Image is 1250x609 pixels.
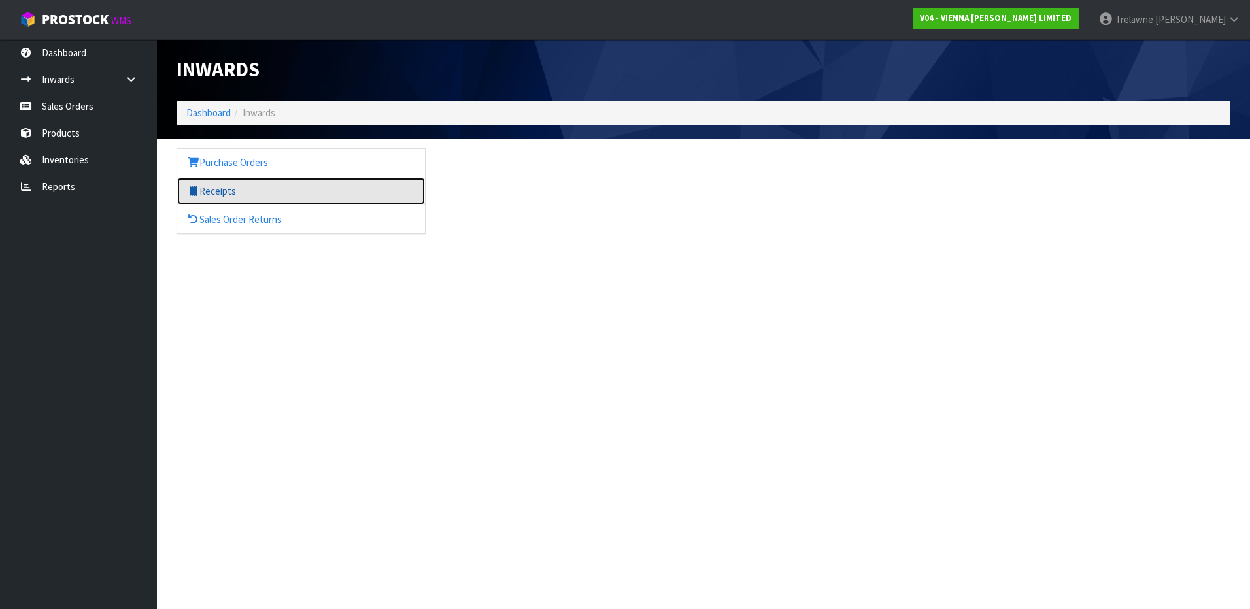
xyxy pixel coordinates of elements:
[177,206,425,233] a: Sales Order Returns
[1115,13,1153,25] span: Trelawne
[920,12,1072,24] strong: V04 - VIENNA [PERSON_NAME] LIMITED
[177,178,425,205] a: Receipts
[20,11,36,27] img: cube-alt.png
[177,57,260,82] span: Inwards
[1155,13,1226,25] span: [PERSON_NAME]
[243,107,275,119] span: Inwards
[42,11,109,28] span: ProStock
[186,107,231,119] a: Dashboard
[111,14,131,27] small: WMS
[177,149,425,176] a: Purchase Orders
